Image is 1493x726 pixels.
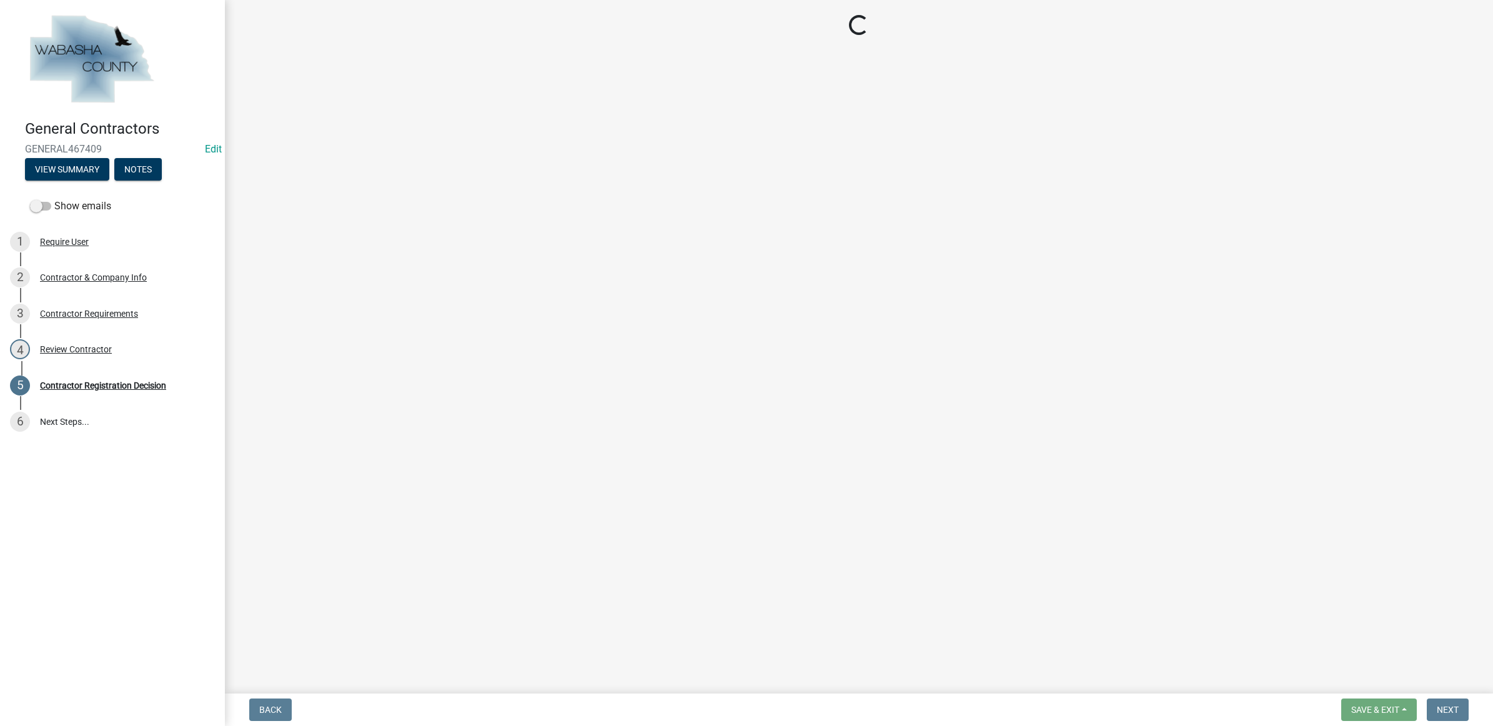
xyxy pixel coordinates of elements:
[25,165,109,175] wm-modal-confirm: Summary
[1427,699,1469,721] button: Next
[40,237,89,246] div: Require User
[1351,705,1399,715] span: Save & Exit
[30,199,111,214] label: Show emails
[40,345,112,354] div: Review Contractor
[10,412,30,432] div: 6
[40,273,147,282] div: Contractor & Company Info
[249,699,292,721] button: Back
[40,381,166,390] div: Contractor Registration Decision
[40,309,138,318] div: Contractor Requirements
[1341,699,1417,721] button: Save & Exit
[25,158,109,181] button: View Summary
[259,705,282,715] span: Back
[205,143,222,155] a: Edit
[114,158,162,181] button: Notes
[1437,705,1459,715] span: Next
[10,232,30,252] div: 1
[10,339,30,359] div: 4
[205,143,222,155] wm-modal-confirm: Edit Application Number
[25,120,215,138] h4: General Contractors
[10,304,30,324] div: 3
[25,143,200,155] span: GENERAL467409
[10,375,30,395] div: 5
[10,267,30,287] div: 2
[25,13,157,107] img: Wabasha County, Minnesota
[114,165,162,175] wm-modal-confirm: Notes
